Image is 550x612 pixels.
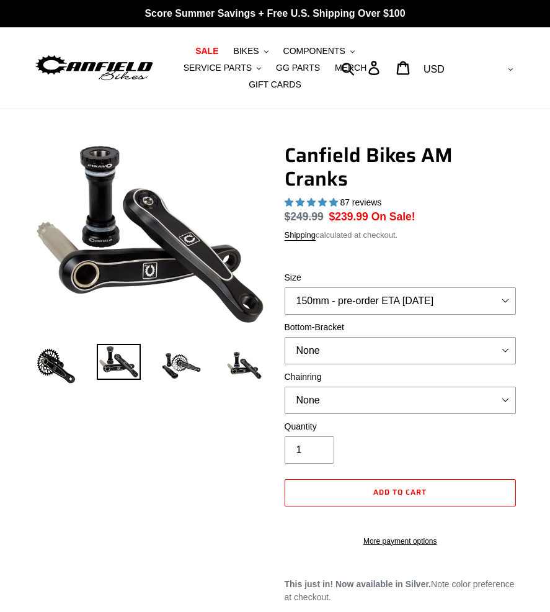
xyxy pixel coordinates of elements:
[97,344,141,379] img: Load image into Gallery viewer, Canfield Cranks
[233,46,259,56] span: BIKES
[249,79,301,90] span: GIFT CARDS
[285,143,517,191] h1: Canfield Bikes AM Cranks
[329,210,368,223] span: $239.99
[222,344,266,388] img: Load image into Gallery viewer, CANFIELD-AM_DH-CRANKS
[285,578,517,604] p: Note color preference at checkout.
[373,486,427,498] span: Add to cart
[371,209,415,225] span: On Sale!
[285,579,432,589] strong: This just in! Now available in Silver.
[285,420,517,433] label: Quantity
[285,321,517,334] label: Bottom-Bracket
[270,60,326,76] a: GG PARTS
[277,43,361,60] button: COMPONENTS
[285,479,517,506] button: Add to cart
[329,60,373,76] a: MERCH
[285,230,316,241] a: Shipping
[283,46,345,56] span: COMPONENTS
[340,197,381,207] span: 87 reviews
[189,43,224,60] a: SALE
[285,229,517,241] div: calculated at checkout.
[34,344,78,388] img: Load image into Gallery viewer, Canfield Bikes AM Cranks
[242,76,308,93] a: GIFT CARDS
[34,53,154,83] img: Canfield Bikes
[276,63,320,73] span: GG PARTS
[184,63,252,73] span: SERVICE PARTS
[177,60,267,76] button: SERVICE PARTS
[227,43,274,60] button: BIKES
[195,46,218,56] span: SALE
[285,536,517,547] a: More payment options
[285,197,340,207] span: 4.97 stars
[335,63,366,73] span: MERCH
[159,344,203,388] img: Load image into Gallery viewer, Canfield Bikes AM Cranks
[285,271,517,284] label: Size
[285,210,324,223] s: $249.99
[285,371,517,384] label: Chainring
